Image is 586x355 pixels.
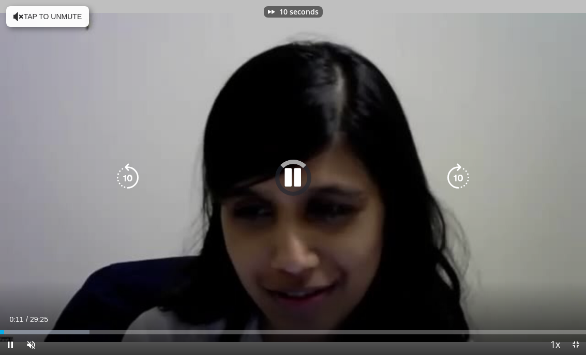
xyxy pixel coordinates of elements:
button: Unmute [21,334,41,355]
span: 29:25 [30,315,48,323]
button: Exit Fullscreen [565,334,586,355]
button: Playback Rate [545,334,565,355]
button: Tap to unmute [6,6,89,27]
span: 0:11 [9,315,23,323]
p: 10 seconds [279,8,319,16]
span: / [26,315,28,323]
